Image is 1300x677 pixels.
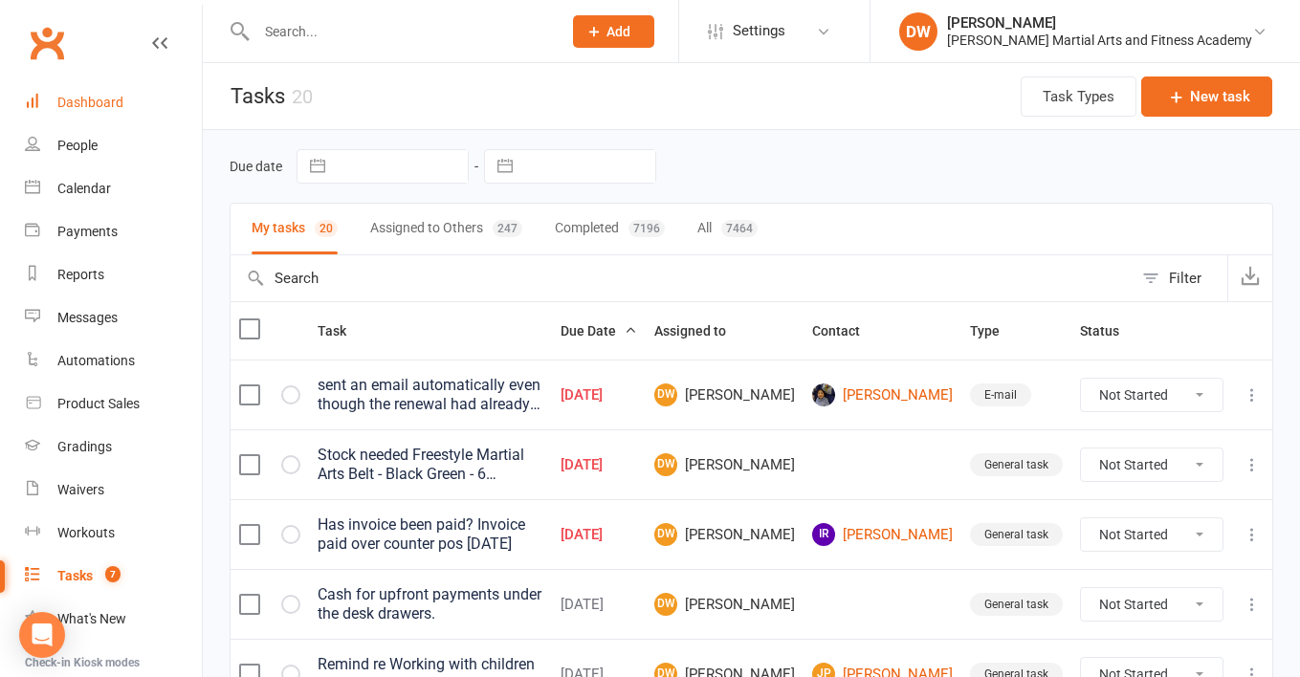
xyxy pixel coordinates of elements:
div: [DATE] [561,527,637,543]
div: 20 [292,85,313,108]
span: Assigned to [654,323,747,338]
div: Cash for upfront payments under the desk drawers. [318,585,543,623]
div: [DATE] [561,597,637,613]
button: Status [1080,319,1140,342]
span: DW [654,383,677,406]
div: [DATE] [561,457,637,473]
div: 20 [315,220,338,237]
button: New task [1141,76,1272,117]
span: Add [606,24,630,39]
div: General task [970,453,1063,476]
div: Payments [57,224,118,239]
div: 7196 [628,220,665,237]
a: IR[PERSON_NAME] [812,523,953,546]
div: Filter [1169,267,1201,290]
a: Payments [25,210,202,253]
span: DW [654,593,677,616]
a: Workouts [25,512,202,555]
button: Completed7196 [555,204,665,254]
div: Has invoice been paid? Invoice paid over counter pos [DATE] [318,515,543,554]
div: People [57,138,98,153]
img: Casey Koh [812,383,835,406]
span: Contact [812,323,881,338]
div: General task [970,523,1063,546]
a: Clubworx [23,19,71,67]
label: Due date [230,159,282,174]
span: [PERSON_NAME] [654,523,795,546]
div: Workouts [57,525,115,540]
div: Open Intercom Messenger [19,612,65,658]
span: [PERSON_NAME] [654,453,795,476]
div: E-mail [970,383,1031,406]
div: Messages [57,310,118,325]
button: Due Date [561,319,637,342]
button: Contact [812,319,881,342]
div: Waivers [57,482,104,497]
div: 247 [493,220,522,237]
div: Automations [57,353,135,368]
a: Messages [25,296,202,339]
button: Type [970,319,1021,342]
div: Calendar [57,181,111,196]
div: [PERSON_NAME] Martial Arts and Fitness Academy [947,32,1252,49]
span: Type [970,323,1021,338]
input: Search... [251,18,548,45]
a: Dashboard [25,81,202,124]
a: Tasks 7 [25,555,202,598]
span: 7 [105,566,121,582]
span: Due Date [561,323,637,338]
div: DW [899,12,937,51]
a: Product Sales [25,382,202,426]
div: [DATE] [561,387,637,404]
button: Assigned to [654,319,747,342]
a: Reports [25,253,202,296]
a: Calendar [25,167,202,210]
span: DW [654,453,677,476]
button: Filter [1133,255,1227,301]
span: DW [654,523,677,546]
button: My tasks20 [252,204,338,254]
h1: Tasks [203,63,313,129]
div: 7464 [721,220,758,237]
span: Task [318,323,367,338]
a: Gradings [25,426,202,469]
button: Task [318,319,367,342]
a: Waivers [25,469,202,512]
span: [PERSON_NAME] [654,593,795,616]
div: Reports [57,267,104,282]
span: [PERSON_NAME] [654,383,795,406]
button: Add [573,15,654,48]
span: Status [1080,323,1140,338]
button: Assigned to Others247 [370,204,522,254]
div: Tasks [57,568,93,583]
span: IR [812,523,835,546]
input: Search [231,255,1133,301]
div: sent an email automatically even though the renewal had already been done. Is there a way we can ... [318,376,543,414]
button: Task Types [1021,76,1136,117]
div: Gradings [57,439,112,454]
button: All7464 [697,204,758,254]
div: Product Sales [57,396,140,411]
span: Settings [733,10,785,53]
a: [PERSON_NAME] [812,383,953,406]
a: People [25,124,202,167]
div: What's New [57,611,126,626]
div: Stock needed Freestyle Martial Arts Belt - Black Green - 6 Freestyle Martial Arts Belt - Black Re... [318,446,543,484]
div: Dashboard [57,95,123,110]
div: [PERSON_NAME] [947,14,1252,32]
a: Automations [25,339,202,382]
div: General task [970,593,1063,616]
a: What's New [25,598,202,641]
